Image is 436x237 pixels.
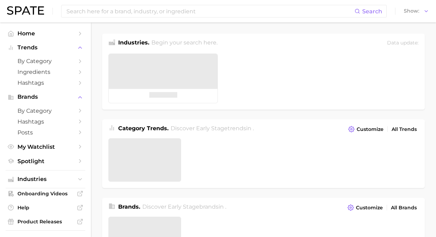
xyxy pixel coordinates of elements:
[404,9,419,13] span: Show
[17,129,73,136] span: Posts
[17,144,73,150] span: My Watchlist
[6,127,85,138] a: Posts
[17,218,73,225] span: Product Releases
[171,125,254,132] span: Discover Early Stage trends in .
[6,202,85,213] a: Help
[17,44,73,51] span: Trends
[17,190,73,197] span: Onboarding Videos
[118,39,149,48] h1: Industries.
[346,124,385,134] button: Customize
[390,125,419,134] a: All Trends
[391,205,417,211] span: All Brands
[6,116,85,127] a: Hashtags
[118,125,169,132] span: Category Trends .
[6,105,85,116] a: by Category
[6,77,85,88] a: Hashtags
[17,107,73,114] span: by Category
[387,39,419,48] div: Data update:
[17,176,73,182] span: Industries
[151,39,217,48] h2: Begin your search here.
[17,118,73,125] span: Hashtags
[362,8,382,15] span: Search
[356,205,383,211] span: Customize
[17,79,73,86] span: Hashtags
[17,69,73,75] span: Ingredients
[17,158,73,165] span: Spotlight
[17,58,73,64] span: by Category
[6,141,85,152] a: My Watchlist
[6,28,85,39] a: Home
[6,42,85,53] button: Trends
[7,6,44,15] img: SPATE
[357,126,384,132] span: Customize
[118,203,140,210] span: Brands .
[66,5,355,17] input: Search here for a brand, industry, or ingredient
[389,203,419,212] a: All Brands
[6,174,85,184] button: Industries
[346,203,385,212] button: Customize
[6,56,85,67] a: by Category
[392,126,417,132] span: All Trends
[142,203,226,210] span: Discover Early Stage brands in .
[17,204,73,211] span: Help
[6,188,85,199] a: Onboarding Videos
[6,92,85,102] button: Brands
[17,30,73,37] span: Home
[6,67,85,77] a: Ingredients
[402,7,431,16] button: Show
[6,156,85,167] a: Spotlight
[17,94,73,100] span: Brands
[6,216,85,227] a: Product Releases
